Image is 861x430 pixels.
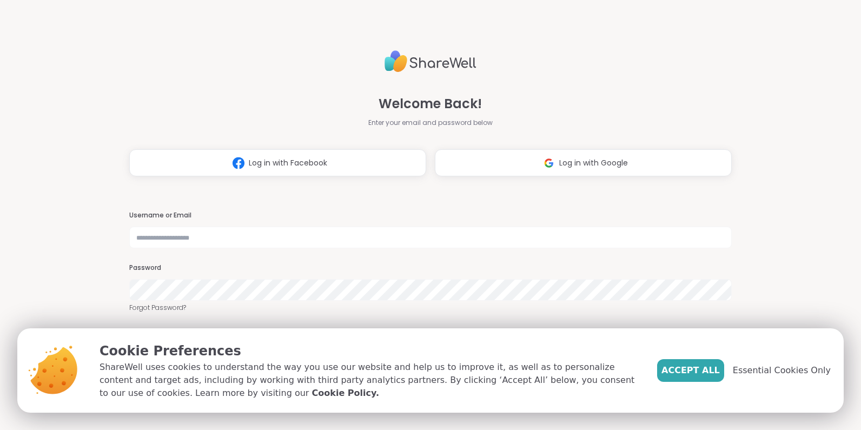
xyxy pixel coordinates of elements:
a: Cookie Policy. [312,387,379,400]
button: Log in with Google [435,149,732,176]
a: Forgot Password? [129,303,732,313]
span: Welcome Back! [379,94,482,114]
img: ShareWell Logomark [539,153,559,173]
h3: Username or Email [129,211,732,220]
img: ShareWell Logomark [228,153,249,173]
span: Accept All [661,364,720,377]
span: Enter your email and password below [368,118,493,128]
h3: Password [129,263,732,273]
p: Cookie Preferences [100,341,640,361]
span: Log in with Google [559,157,628,169]
button: Log in with Facebook [129,149,426,176]
span: Essential Cookies Only [733,364,831,377]
span: Log in with Facebook [249,157,327,169]
img: ShareWell Logo [385,46,476,77]
p: ShareWell uses cookies to understand the way you use our website and help us to improve it, as we... [100,361,640,400]
button: Accept All [657,359,724,382]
